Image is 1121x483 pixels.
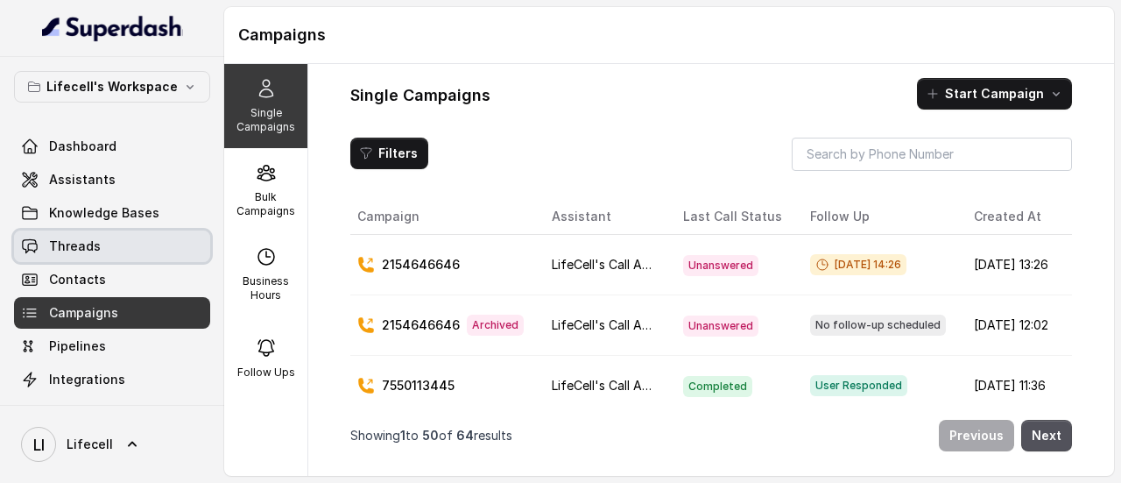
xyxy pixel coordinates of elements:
[552,317,687,332] span: LifeCell's Call Assistant
[960,356,1067,416] td: [DATE] 11:36
[231,190,300,218] p: Bulk Campaigns
[960,235,1067,295] td: [DATE] 13:26
[14,297,210,329] a: Campaigns
[14,397,210,429] a: API Settings
[669,199,796,235] th: Last Call Status
[422,428,439,443] span: 50
[14,364,210,395] a: Integrations
[49,238,101,255] span: Threads
[46,76,178,97] p: Lifecell's Workspace
[231,106,300,134] p: Single Campaigns
[683,316,758,337] span: Unanswered
[14,264,210,295] a: Contacts
[960,199,1067,235] th: Created At
[49,337,106,355] span: Pipelines
[350,138,428,169] button: Filters
[42,14,183,42] img: light.svg
[237,366,295,380] p: Follow Ups
[350,427,512,444] p: Showing to of results
[960,295,1067,356] td: [DATE] 12:02
[456,428,474,443] span: 64
[350,82,490,110] h1: Single Campaigns
[14,131,210,162] a: Dashboard
[467,315,524,336] span: Archived
[49,204,159,222] span: Knowledge Bases
[14,330,210,362] a: Pipelines
[14,197,210,229] a: Knowledge Bases
[683,255,758,276] span: Unanswered
[67,436,113,453] span: Lifecell
[382,316,460,334] p: 2154646646
[552,257,687,272] span: LifeCell's Call Assistant
[382,256,460,273] p: 2154646646
[49,404,125,422] span: API Settings
[231,274,300,302] p: Business Hours
[1021,420,1072,451] button: Next
[49,371,125,388] span: Integrations
[552,378,687,393] span: LifeCell's Call Assistant
[810,315,946,336] span: No follow-up scheduled
[14,164,210,195] a: Assistants
[683,376,752,397] span: Completed
[14,420,210,469] a: Lifecell
[49,171,116,188] span: Assistants
[810,375,907,396] span: User Responded
[400,428,405,443] span: 1
[350,409,1072,462] nav: Pagination
[14,231,210,262] a: Threads
[238,21,1100,49] h1: Campaigns
[49,271,106,288] span: Contacts
[810,254,906,275] span: [DATE] 14:26
[33,436,45,454] text: LI
[939,420,1014,451] button: Previous
[796,199,960,235] th: Follow Up
[538,199,669,235] th: Assistant
[14,71,210,103] button: Lifecell's Workspace
[917,78,1072,110] button: Start Campaign
[49,304,118,322] span: Campaigns
[350,199,538,235] th: Campaign
[792,138,1072,171] input: Search by Phone Number
[382,377,455,394] p: 7550113445
[49,138,116,155] span: Dashboard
